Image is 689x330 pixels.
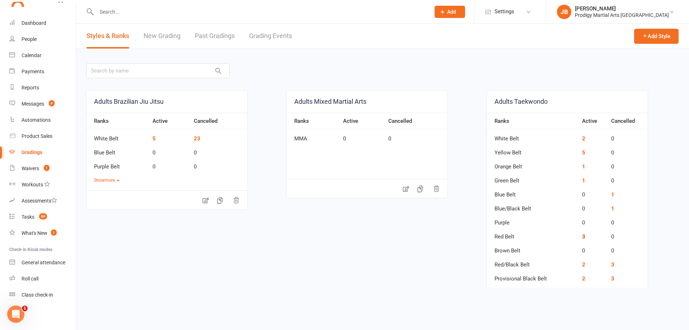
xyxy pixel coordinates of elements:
input: Search by name [86,63,230,78]
a: Automations [9,112,76,128]
a: Past Gradings [195,24,235,48]
a: People [9,31,76,47]
span: 9 [49,100,55,106]
a: New Grading [144,24,181,48]
td: Red/Black Belt [487,255,578,269]
a: 23 [194,135,200,142]
a: 5 [153,135,156,142]
a: 2 [582,261,585,268]
td: 0 [578,241,608,255]
a: Dashboard [9,15,76,31]
div: Automations [22,117,51,123]
th: Cancelled [608,113,648,129]
a: 1 [582,177,585,184]
div: [PERSON_NAME] [575,5,669,12]
td: 0 [190,143,247,157]
div: Assessments [22,198,57,204]
a: Workouts [9,177,76,193]
div: Gradings [22,149,42,155]
a: Adults Taekwondo [487,91,648,113]
td: Orange Belt [487,157,578,171]
a: Calendar [9,47,76,64]
td: 0 [149,157,190,171]
div: Product Sales [22,133,52,139]
td: 0 [149,143,190,157]
span: 1 [44,165,50,171]
div: Workouts [22,182,43,187]
th: Cancelled [190,113,247,129]
a: Styles & Ranks [86,24,129,48]
div: Dashboard [22,20,46,26]
a: Product Sales [9,128,76,144]
div: Reports [22,85,39,90]
td: MMA [287,129,339,143]
a: Adults Brazilian Jiu Jitsu [86,91,247,113]
td: Purple Belt [86,157,149,171]
a: Payments [9,64,76,80]
a: 3 [611,261,614,268]
div: Tasks [22,214,34,220]
span: Settings [495,4,514,20]
a: 3 [611,275,614,282]
a: Tasks 89 [9,209,76,225]
td: 0 [578,185,608,199]
div: People [22,36,37,42]
th: Cancelled [385,113,447,129]
td: 0 [608,241,648,255]
td: Blue Belt [86,143,149,157]
button: Showmore [94,177,119,184]
a: Waivers 1 [9,161,76,177]
span: 1 [22,306,28,311]
th: Ranks [487,113,578,129]
td: 0 [385,129,447,143]
span: 1 [51,229,57,236]
th: Ranks [287,113,339,129]
div: Prodigy Martial Arts [GEOGRAPHIC_DATA] [575,12,669,18]
td: 0 [190,157,247,171]
div: Calendar [22,52,42,58]
div: Messages [22,101,44,107]
a: 1 [611,191,614,198]
div: General attendance [22,260,65,265]
a: General attendance kiosk mode [9,255,76,271]
span: 89 [39,213,47,219]
div: Class check-in [22,292,53,298]
td: 0 [608,171,648,185]
a: Assessments [9,193,76,209]
td: White Belt [86,129,149,143]
th: Ranks [86,113,149,129]
td: Blue/Black Belt [487,199,578,213]
a: Gradings [9,144,76,161]
td: Brown Belt [487,241,578,255]
td: 1st [PERSON_NAME] Belt [487,283,578,297]
td: 0 [608,227,648,241]
a: 5 [582,149,585,156]
th: Active [578,113,608,129]
button: Add Style [634,29,679,44]
td: 0 [608,157,648,171]
div: Roll call [22,276,38,282]
td: 0 [608,213,648,227]
td: 0 [578,199,608,213]
div: Payments [22,69,44,74]
td: 0 [578,213,608,227]
a: 3 [582,233,585,240]
td: Purple [487,213,578,227]
a: Reports [9,80,76,96]
a: 2 [582,135,585,142]
a: Grading Events [249,24,292,48]
a: Class kiosk mode [9,287,76,303]
th: Active [339,113,385,129]
td: Red Belt [487,227,578,241]
iframe: Intercom live chat [7,306,24,323]
th: Active [149,113,190,129]
a: 1 [582,163,585,170]
td: Yellow Belt [487,143,578,157]
a: Messages 9 [9,96,76,112]
td: 0 [608,143,648,157]
td: Green Belt [487,171,578,185]
td: White Belt [487,129,578,143]
a: 2 [582,275,585,282]
td: 0 [608,129,648,143]
div: JB [557,5,571,19]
